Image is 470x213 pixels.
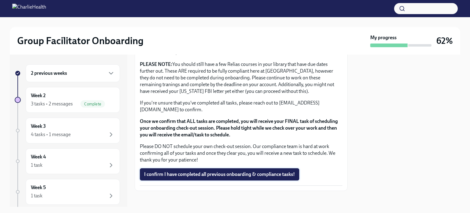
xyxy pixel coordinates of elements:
[15,87,120,113] a: Week 23 tasks • 2 messagesComplete
[140,61,342,95] p: You should still have a few Relias courses in your library that have due dates further out. These...
[17,35,144,47] h2: Group Facilitator Onboarding
[15,118,120,143] a: Week 34 tasks • 1 message
[140,100,342,113] p: If you're unsure that you've completed all tasks, please reach out to [EMAIL_ADDRESS][DOMAIN_NAME...
[80,102,105,106] span: Complete
[140,143,342,163] p: Please DO NOT schedule your own check-out session. Our compliance team is hard at work confirming...
[15,148,120,174] a: Week 41 task
[31,154,46,160] h6: Week 4
[140,118,338,138] strong: Once we confirm that ALL tasks are completed, you will receive your FINAL task of scheduling your...
[12,4,46,13] img: CharlieHealth
[31,101,73,107] div: 3 tasks • 2 messages
[26,64,120,82] div: 2 previous weeks
[31,92,46,99] h6: Week 2
[140,61,172,67] strong: PLEASE NOTE:
[31,184,46,191] h6: Week 5
[144,171,295,177] span: I confirm I have completed all previous onboarding & compliance tasks!
[31,192,43,199] div: 1 task
[436,35,453,46] h3: 62%
[31,131,71,138] div: 4 tasks • 1 message
[140,168,299,181] button: I confirm I have completed all previous onboarding & compliance tasks!
[31,162,43,169] div: 1 task
[31,123,46,130] h6: Week 3
[370,34,397,41] strong: My progress
[31,70,67,77] h6: 2 previous weeks
[15,179,120,205] a: Week 51 task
